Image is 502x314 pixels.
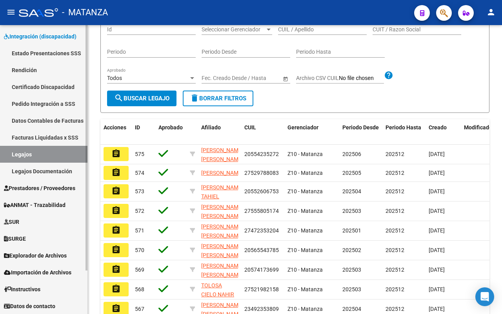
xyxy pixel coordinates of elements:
span: Z10 - Matanza [287,247,323,253]
span: Periodo Hasta [386,124,421,131]
span: Importación de Archivos [4,268,71,277]
mat-icon: assignment [111,304,121,313]
span: 571 [135,227,144,234]
span: Prestadores / Proveedores [4,184,75,192]
span: 202501 [342,227,361,234]
span: Integración (discapacidad) [4,32,76,41]
span: [DATE] [429,286,445,292]
span: 202505 [342,170,361,176]
datatable-header-cell: Afiliado [198,119,241,145]
button: Buscar Legajo [107,91,176,106]
span: Creado [429,124,447,131]
datatable-header-cell: Modificado [461,119,496,145]
input: End date [233,75,271,82]
span: [DATE] [429,208,445,214]
mat-icon: assignment [111,265,121,274]
span: 202512 [386,170,404,176]
span: Archivo CSV CUIL [296,75,339,81]
span: 202512 [386,151,404,157]
mat-icon: delete [190,93,199,103]
span: Datos de contacto [4,302,55,310]
mat-icon: assignment [111,225,121,235]
span: Seleccionar Gerenciador [202,26,265,33]
span: 573 [135,188,144,194]
mat-icon: assignment [111,186,121,196]
span: TOLOSA CIELO NAHIR [201,282,234,298]
datatable-header-cell: Periodo Hasta [382,119,426,145]
span: Z10 - Matanza [287,151,323,157]
span: 202512 [386,188,404,194]
span: 27529788083 [244,170,279,176]
span: Z10 - Matanza [287,188,323,194]
span: Z10 - Matanza [287,208,323,214]
span: [DATE] [429,267,445,273]
div: Open Intercom Messenger [475,287,494,306]
span: 27521982158 [244,286,279,292]
span: [DATE] [429,170,445,176]
span: Z10 - Matanza [287,170,323,176]
span: 202504 [342,188,361,194]
datatable-header-cell: CUIL [241,119,284,145]
span: - MATANZA [62,4,108,21]
span: Borrar Filtros [190,95,246,102]
span: 202512 [386,208,404,214]
span: [PERSON_NAME] [PERSON_NAME] [201,243,243,258]
span: SURGE [4,234,26,243]
datatable-header-cell: Acciones [100,119,132,145]
span: 568 [135,286,144,292]
span: Todos [107,75,122,81]
span: 202512 [386,227,404,234]
span: [DATE] [429,306,445,312]
span: 202503 [342,267,361,273]
datatable-header-cell: Aprobado [155,119,187,145]
mat-icon: help [384,71,393,80]
datatable-header-cell: ID [132,119,155,145]
span: Gerenciador [287,124,318,131]
span: 20554235272 [244,151,279,157]
span: Buscar Legajo [114,95,169,102]
span: Acciones [104,124,126,131]
span: Z10 - Matanza [287,286,323,292]
input: Archivo CSV CUIL [339,75,384,82]
span: SUR [4,218,19,226]
mat-icon: assignment [111,245,121,254]
span: CUIL [244,124,256,131]
span: Afiliado [201,124,221,131]
mat-icon: menu [6,7,16,17]
span: 202502 [342,247,361,253]
span: [PERSON_NAME] [PERSON_NAME] [201,204,243,219]
span: [PERSON_NAME] TAHIEL [PERSON_NAME] [201,184,243,209]
span: Instructivos [4,285,40,294]
span: 570 [135,247,144,253]
span: 202512 [386,286,404,292]
span: [PERSON_NAME] [PERSON_NAME] [201,223,243,239]
span: [DATE] [429,227,445,234]
span: [PERSON_NAME] [PERSON_NAME] [201,263,243,278]
span: ANMAT - Trazabilidad [4,201,65,209]
span: 20565543785 [244,247,279,253]
span: [DATE] [429,188,445,194]
span: Explorador de Archivos [4,251,67,260]
span: 202506 [342,151,361,157]
button: Open calendar [281,74,289,83]
span: 569 [135,267,144,273]
span: 202504 [342,306,361,312]
mat-icon: person [486,7,496,17]
span: Z10 - Matanza [287,306,323,312]
button: Borrar Filtros [183,91,253,106]
span: Aprobado [158,124,183,131]
span: 575 [135,151,144,157]
mat-icon: assignment [111,149,121,158]
span: [PERSON_NAME] [201,170,243,176]
span: 20574173699 [244,267,279,273]
mat-icon: assignment [111,168,121,177]
span: [DATE] [429,247,445,253]
span: 574 [135,170,144,176]
span: Z10 - Matanza [287,267,323,273]
span: Z10 - Matanza [287,227,323,234]
datatable-header-cell: Periodo Desde [339,119,382,145]
span: Modificado [464,124,492,131]
span: 202503 [342,286,361,292]
datatable-header-cell: Gerenciador [284,119,339,145]
span: 20552606753 [244,188,279,194]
